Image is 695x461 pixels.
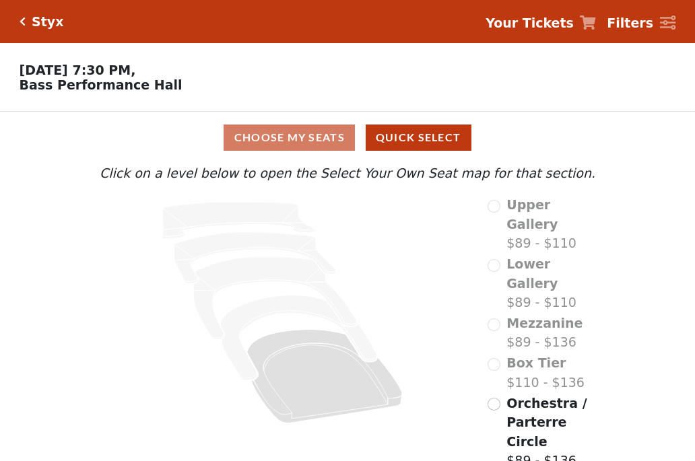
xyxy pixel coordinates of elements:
[162,202,316,239] path: Upper Gallery - Seats Available: 0
[247,330,403,423] path: Orchestra / Parterre Circle - Seats Available: 286
[486,15,574,30] strong: Your Tickets
[174,232,337,283] path: Lower Gallery - Seats Available: 0
[506,254,599,312] label: $89 - $110
[506,256,558,291] span: Lower Gallery
[506,195,599,253] label: $89 - $110
[506,197,558,232] span: Upper Gallery
[506,355,566,370] span: Box Tier
[607,13,675,33] a: Filters
[506,396,587,449] span: Orchestra / Parterre Circle
[20,17,26,26] a: Click here to go back to filters
[506,316,583,330] span: Mezzanine
[96,164,599,183] p: Click on a level below to open the Select Your Own Seat map for that section.
[486,13,596,33] a: Your Tickets
[607,15,653,30] strong: Filters
[366,125,471,151] button: Quick Select
[506,353,585,392] label: $110 - $136
[32,14,63,30] h5: Styx
[506,314,583,352] label: $89 - $136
